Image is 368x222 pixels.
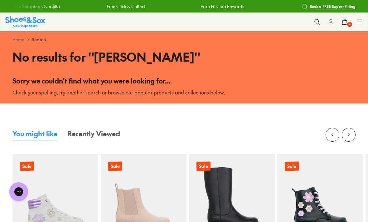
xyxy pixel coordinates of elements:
p: Check your spelling, try another search or browse our popular products and collections below. [12,88,356,96]
span: Search [32,36,46,43]
button: Recently Viewed [67,129,120,140]
p: Sale [108,162,122,171]
p: Sorry we couldn't find what you were looking for... [12,76,356,86]
a: Free Click & Collect [9,3,48,10]
a: Free Click & Collect [292,3,330,10]
a: Free Shipping Over $85 [197,3,245,10]
img: SNS_Logo_Responsive.svg [5,16,45,27]
p: Sale [196,162,211,171]
a: Earn Fit Club Rewards [104,3,147,10]
h1: No results for " [PERSON_NAME] " [12,48,356,66]
span: 4 [346,21,353,28]
button: You might like [12,129,57,140]
p: Sale [20,162,34,171]
span: Book a FREE Expert Fitting [310,3,356,9]
button: 4 [338,15,351,29]
a: Home [12,36,24,43]
a: Shoes & Sox [5,16,45,27]
p: Sale [285,162,299,171]
a: Book a FREE Expert Fitting [302,1,356,12]
iframe: Gorgias live chat messenger [6,180,31,203]
div: > [12,36,356,43]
